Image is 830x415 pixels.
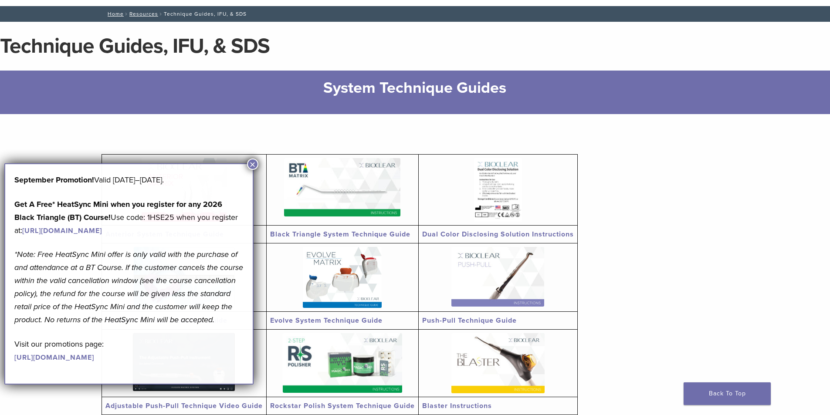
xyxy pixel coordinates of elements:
p: Visit our promotions page: [14,337,244,364]
a: Resources [129,11,158,17]
span: / [158,12,164,16]
a: Blaster Instructions [422,402,492,410]
a: Evolve System Technique Guide [270,316,383,325]
em: *Note: Free HeatSync Mini offer is only valid with the purchase of and attendance at a BT Course.... [14,250,243,324]
b: September Promotion! [14,175,94,185]
a: Back To Top [684,382,771,405]
nav: Technique Guides, IFU, & SDS [102,6,729,22]
a: [URL][DOMAIN_NAME] [22,226,102,235]
a: Dual Color Disclosing Solution Instructions [422,230,574,239]
a: Push-Pull Technique Guide [422,316,517,325]
span: / [124,12,129,16]
p: Use code: 1HSE25 when you register at: [14,198,244,237]
button: Close [247,159,258,170]
strong: Get A Free* HeatSync Mini when you register for any 2026 Black Triangle (BT) Course! [14,199,222,222]
a: Rockstar Polish System Technique Guide [270,402,415,410]
a: Black Triangle System Technique Guide [270,230,410,239]
h2: System Technique Guides [145,78,685,98]
a: [URL][DOMAIN_NAME] [14,353,94,362]
p: Valid [DATE]–[DATE]. [14,173,244,186]
a: Home [105,11,124,17]
a: Adjustable Push-Pull Technique Video Guide [105,402,263,410]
